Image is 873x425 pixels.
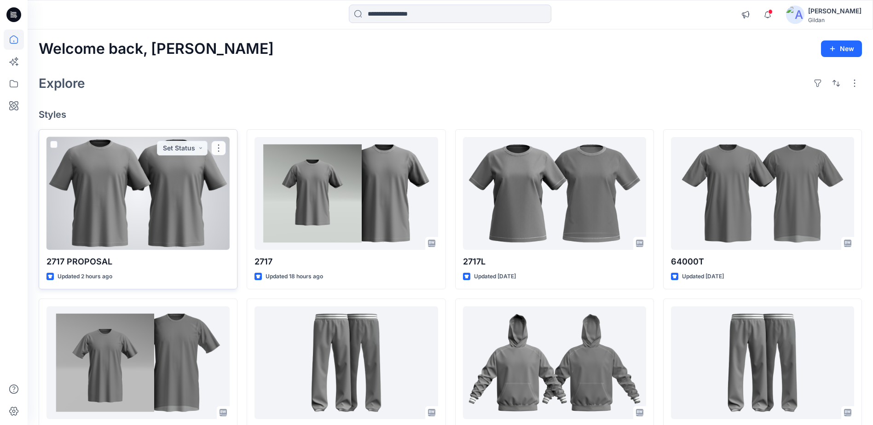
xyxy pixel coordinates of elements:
a: CHF700 [463,306,646,419]
h4: Styles [39,109,862,120]
p: Updated 2 hours ago [58,272,112,281]
a: MMCT-TALL (to compare with 64000T) [46,306,230,419]
a: CHFCP80 [671,306,854,419]
a: 64000T [671,137,854,250]
div: [PERSON_NAME] [808,6,861,17]
p: 2717L [463,255,646,268]
a: CHFP80 [254,306,438,419]
p: 2717 PROPOSAL [46,255,230,268]
h2: Explore [39,76,85,91]
p: 64000T [671,255,854,268]
p: Updated [DATE] [682,272,724,281]
img: avatar [786,6,804,24]
a: 2717L [463,137,646,250]
div: Gildan [808,17,861,23]
p: Updated 18 hours ago [266,272,323,281]
a: 2717 PROPOSAL [46,137,230,250]
p: 2717 [254,255,438,268]
h2: Welcome back, [PERSON_NAME] [39,40,274,57]
p: Updated [DATE] [474,272,516,281]
button: New [821,40,862,57]
a: 2717 [254,137,438,250]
